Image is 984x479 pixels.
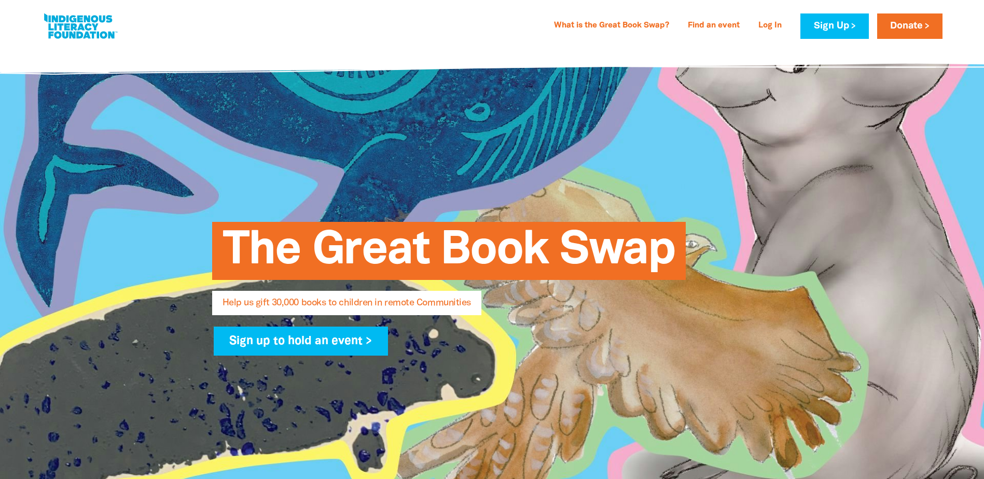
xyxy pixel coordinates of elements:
span: The Great Book Swap [223,230,675,280]
a: Log In [752,18,788,34]
a: Donate [877,13,943,39]
a: Sign Up [800,13,868,39]
a: What is the Great Book Swap? [548,18,675,34]
a: Sign up to hold an event > [214,327,389,356]
a: Find an event [682,18,746,34]
span: Help us gift 30,000 books to children in remote Communities [223,299,471,315]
